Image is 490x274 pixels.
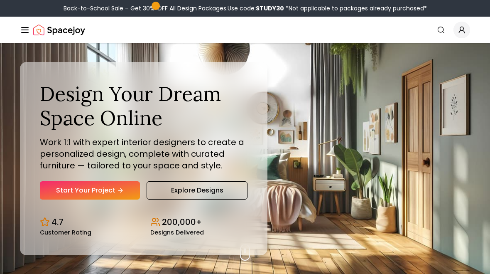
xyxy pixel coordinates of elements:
a: Explore Designs [147,181,247,200]
b: STUDY30 [256,4,284,12]
h1: Design Your Dream Space Online [40,82,247,130]
a: Start Your Project [40,181,140,200]
div: Design stats [40,210,247,235]
nav: Global [20,17,470,43]
p: Work 1:1 with expert interior designers to create a personalized design, complete with curated fu... [40,136,247,171]
span: *Not applicable to packages already purchased* [284,4,427,12]
img: Spacejoy Logo [33,22,85,38]
span: Use code: [228,4,284,12]
a: Spacejoy [33,22,85,38]
small: Customer Rating [40,230,91,235]
small: Designs Delivered [150,230,204,235]
p: 200,000+ [162,216,202,228]
div: Back-to-School Sale – Get 30% OFF All Design Packages. [64,4,427,12]
p: 4.7 [51,216,64,228]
